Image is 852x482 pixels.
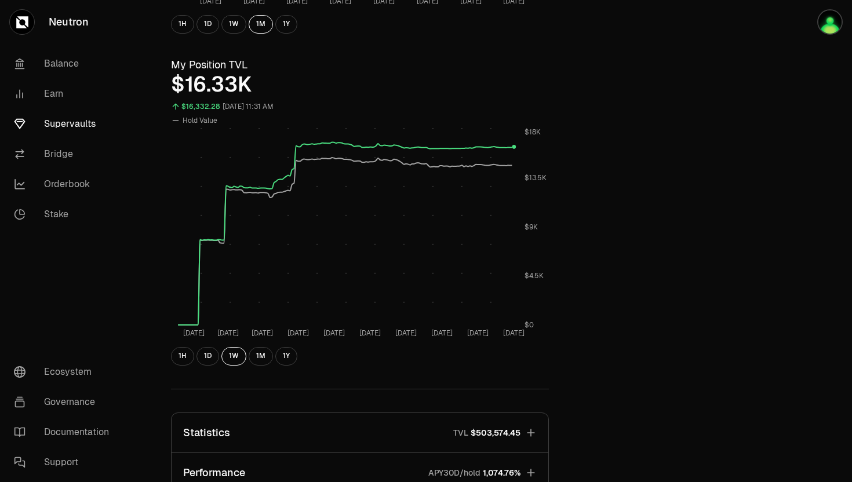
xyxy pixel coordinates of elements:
tspan: $13.5K [525,173,547,182]
tspan: [DATE] [217,328,239,338]
tspan: [DATE] [183,328,205,338]
tspan: [DATE] [252,328,273,338]
a: Earn [5,79,125,109]
a: Balance [5,49,125,79]
span: Hold Value [183,116,217,125]
a: Bridge [5,139,125,169]
button: StatisticsTVL$503,574.45 [172,413,548,452]
button: 1W [221,347,246,366]
a: Supervaults [5,109,125,139]
button: 1D [196,347,219,366]
p: Statistics [183,425,230,441]
a: Governance [5,387,125,417]
tspan: [DATE] [287,328,309,338]
span: 1,074.76% [483,467,520,479]
tspan: $0 [525,320,534,330]
tspan: $18K [525,127,541,137]
span: $503,574.45 [471,427,520,439]
p: TVL [453,427,468,439]
tspan: [DATE] [467,328,489,338]
tspan: [DATE] [503,328,525,338]
tspan: [DATE] [359,328,381,338]
button: 1M [249,347,273,366]
div: [DATE] 11:31 AM [223,100,274,114]
p: APY30D/hold [428,467,480,479]
button: 1W [221,15,246,34]
button: 1D [196,15,219,34]
tspan: $9K [525,222,538,231]
a: Support [5,447,125,477]
button: 1M [249,15,273,34]
button: 1H [171,15,194,34]
div: $16.33K [171,73,549,96]
tspan: [DATE] [431,328,453,338]
a: Stake [5,199,125,229]
h3: My Position TVL [171,57,549,73]
tspan: [DATE] [323,328,345,338]
tspan: $4.5K [525,271,544,280]
div: $16,332.28 [181,100,220,114]
img: q2 [818,10,842,34]
button: 1H [171,347,194,366]
a: Orderbook [5,169,125,199]
p: Performance [183,465,245,481]
a: Ecosystem [5,357,125,387]
button: 1Y [275,15,297,34]
tspan: [DATE] [395,328,417,338]
a: Documentation [5,417,125,447]
button: 1Y [275,347,297,366]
